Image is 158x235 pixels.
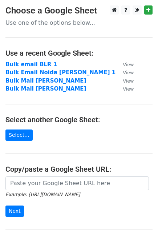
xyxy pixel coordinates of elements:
iframe: Chat Widget [122,200,158,235]
a: View [116,85,134,92]
a: Bulk Mail [PERSON_NAME] [5,77,86,84]
p: Use one of the options below... [5,19,153,27]
h3: Choose a Google Sheet [5,5,153,16]
a: View [116,77,134,84]
a: Bulk Mail [PERSON_NAME] [5,85,86,92]
a: Select... [5,130,33,141]
a: Bulk email BLR 1 [5,61,57,68]
h4: Select another Google Sheet: [5,115,153,124]
h4: Copy/paste a Google Sheet URL: [5,165,153,174]
small: View [123,78,134,84]
input: Paste your Google Sheet URL here [5,176,149,190]
a: View [116,61,134,68]
small: View [123,86,134,92]
small: View [123,62,134,67]
small: Example: [URL][DOMAIN_NAME] [5,192,80,197]
a: Bulk Email Noida [PERSON_NAME] 1 [5,69,116,76]
h4: Use a recent Google Sheet: [5,49,153,57]
a: View [116,69,134,76]
input: Next [5,206,24,217]
small: View [123,70,134,75]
